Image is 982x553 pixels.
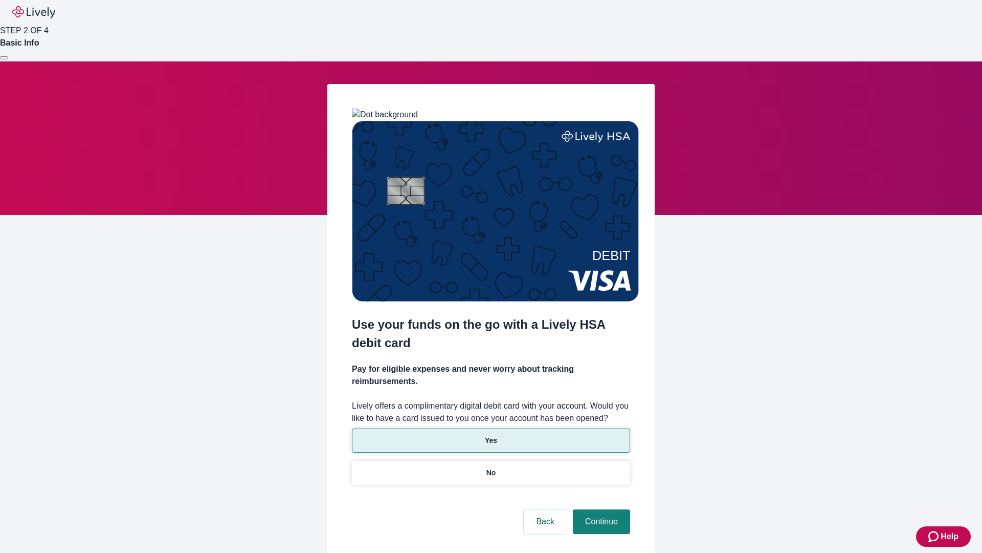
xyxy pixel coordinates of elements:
[352,315,630,352] h2: Use your funds on the go with a Lively HSA debit card
[485,435,497,446] p: Yes
[352,121,639,302] img: Debit card
[352,363,630,388] h4: Pay for eligible expenses and never worry about tracking reimbursements.
[916,526,971,547] button: Zendesk support iconHelp
[573,509,630,534] button: Continue
[352,429,630,453] button: Yes
[352,461,630,485] button: No
[928,530,941,543] svg: Zendesk support icon
[524,509,567,534] button: Back
[352,109,418,121] img: Dot background
[941,530,958,543] span: Help
[12,6,55,18] img: Lively
[486,467,496,478] p: No
[352,400,630,424] label: Lively offers a complimentary digital debit card with your account. Would you like to have a card...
